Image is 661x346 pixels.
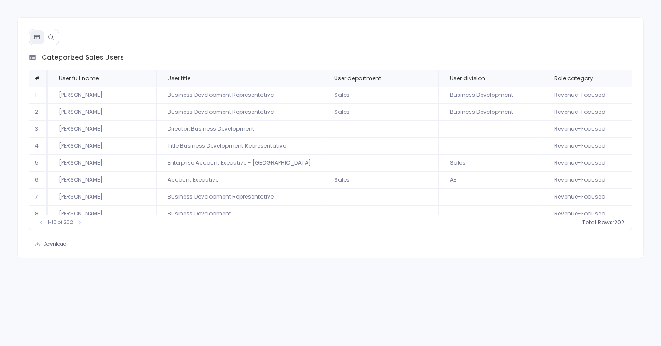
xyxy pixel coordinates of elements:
td: 2 [29,104,48,121]
td: Revenue-Focused [543,138,650,155]
td: Revenue-Focused [543,155,650,172]
td: Sales [323,87,438,104]
td: [PERSON_NAME] [48,206,156,223]
td: 6 [29,172,48,189]
td: 4 [29,138,48,155]
span: Role category [554,75,593,82]
span: 1-10 of 202 [48,219,73,226]
td: 3 [29,121,48,138]
td: Business Development [156,206,323,223]
td: Sales [438,155,543,172]
td: Revenue-Focused [543,189,650,206]
span: categorized sales users [42,53,124,62]
span: User full name [59,75,99,82]
td: [PERSON_NAME] [48,155,156,172]
td: Sales [323,104,438,121]
td: Revenue-Focused [543,206,650,223]
td: Enterprise Account Executive - [GEOGRAPHIC_DATA] [156,155,323,172]
td: Revenue-Focused [543,104,650,121]
span: User division [450,75,485,82]
span: Total Rows: [582,219,614,226]
td: Revenue-Focused [543,121,650,138]
td: 8 [29,206,48,223]
td: [PERSON_NAME] [48,87,156,104]
td: Director, Business Development [156,121,323,138]
td: 7 [29,189,48,206]
td: AE [438,172,543,189]
td: Business Development [438,87,543,104]
td: Business Development Representative [156,87,323,104]
td: Account Executive [156,172,323,189]
td: Revenue-Focused [543,172,650,189]
td: [PERSON_NAME] [48,104,156,121]
td: 1 [29,87,48,104]
td: Business Development Representative [156,104,323,121]
td: Business Development [438,104,543,121]
span: 202 [614,219,624,226]
td: 5 [29,155,48,172]
span: User title [168,75,190,82]
td: Business Development Representative [156,189,323,206]
td: [PERSON_NAME] [48,121,156,138]
td: Title Business Development Representative [156,138,323,155]
span: Download [43,241,67,247]
td: [PERSON_NAME] [48,138,156,155]
td: Sales [323,172,438,189]
span: # [35,74,40,82]
td: Revenue-Focused [543,87,650,104]
td: [PERSON_NAME] [48,189,156,206]
button: Download [29,238,73,251]
span: User department [334,75,381,82]
td: [PERSON_NAME] [48,172,156,189]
